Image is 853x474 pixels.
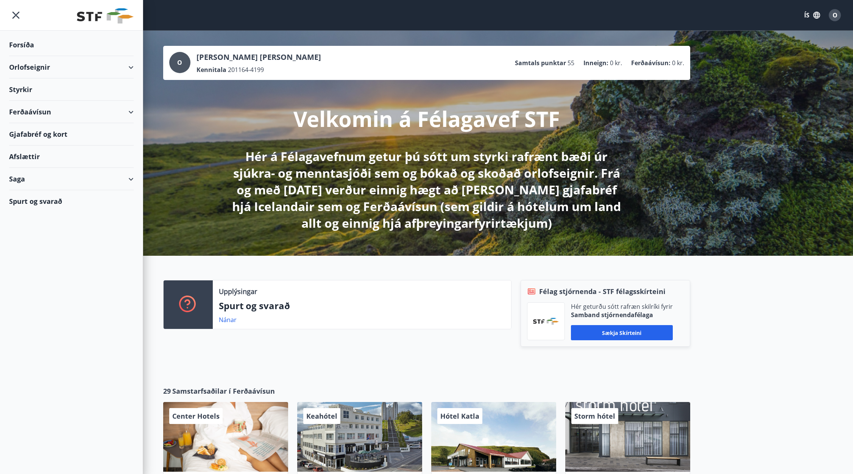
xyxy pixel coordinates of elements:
[583,59,608,67] p: Inneign :
[9,168,134,190] div: Saga
[196,66,226,74] p: Kennitala
[440,411,479,421] span: Hótel Katla
[800,8,824,22] button: ÍS
[9,123,134,145] div: Gjafabréf og kort
[77,8,134,23] img: union_logo
[539,286,666,296] span: Félag stjórnenda - STF félagsskírteini
[515,59,566,67] p: Samtals punktar
[172,386,275,396] span: Samstarfsaðilar í Ferðaávísun
[293,104,560,133] p: Velkomin á Félagavef STF
[177,58,182,67] span: O
[9,8,23,22] button: menu
[163,386,171,396] span: 29
[533,318,559,325] img: vjCaq2fThgY3EUYqSgpjEiBg6WP39ov69hlhuPVN.png
[826,6,844,24] button: O
[9,145,134,168] div: Afslættir
[219,299,505,312] p: Spurt og svarað
[610,59,622,67] span: 0 kr.
[571,302,673,311] p: Hér geturðu sótt rafræn skilríki fyrir
[568,59,574,67] span: 55
[9,101,134,123] div: Ferðaávísun
[172,411,220,421] span: Center Hotels
[833,11,837,19] span: O
[196,52,321,63] p: [PERSON_NAME] [PERSON_NAME]
[672,59,684,67] span: 0 kr.
[571,325,673,340] button: Sækja skírteini
[9,34,134,56] div: Forsíða
[306,411,337,421] span: Keahótel
[219,316,237,324] a: Nánar
[228,66,264,74] span: 201164-4199
[227,148,627,232] p: Hér á Félagavefnum getur þú sótt um styrki rafrænt bæði úr sjúkra- og menntasjóði sem og bókað og...
[9,78,134,101] div: Styrkir
[9,56,134,78] div: Orlofseignir
[631,59,671,67] p: Ferðaávísun :
[574,411,615,421] span: Storm hótel
[571,311,673,319] p: Samband stjórnendafélaga
[9,190,134,212] div: Spurt og svarað
[219,286,257,296] p: Upplýsingar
